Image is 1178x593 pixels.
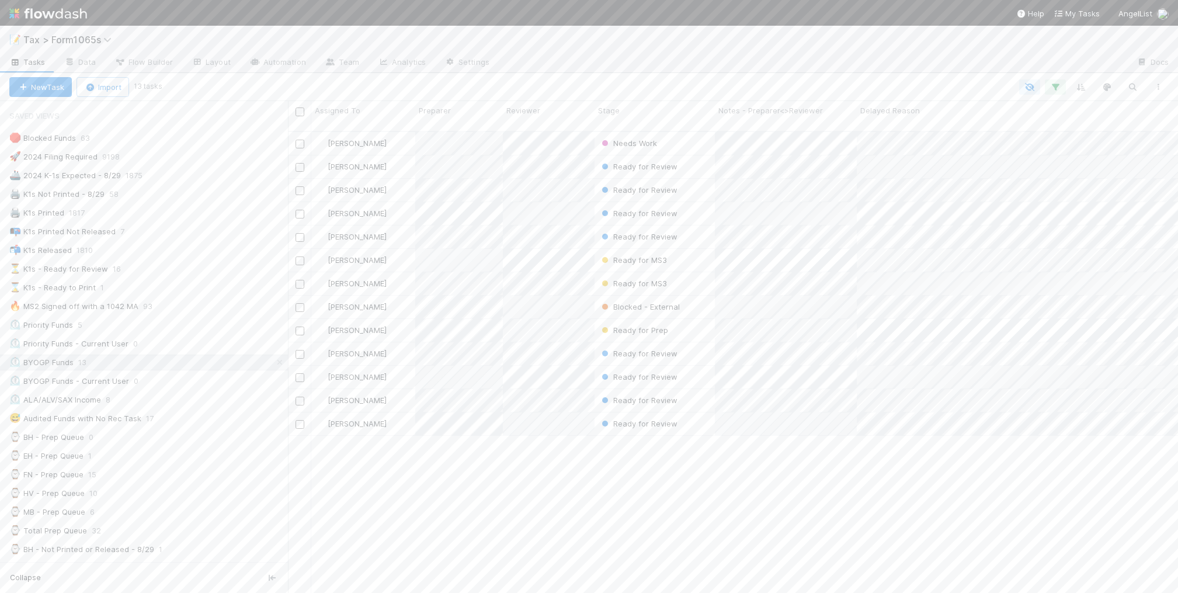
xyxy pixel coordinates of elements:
span: [PERSON_NAME] [328,279,387,288]
span: ⏲️ [9,394,21,404]
img: avatar_66854b90-094e-431f-b713-6ac88429a2b8.png [317,232,326,241]
span: 0 [133,337,150,351]
span: 16 [113,262,133,276]
span: 🛑 [9,133,21,143]
span: 🔥 [9,301,21,311]
div: K1s Not Printed - 8/29 [9,187,105,202]
img: avatar_66854b90-094e-431f-b713-6ac88429a2b8.png [317,209,326,218]
button: NewTask [9,77,72,97]
span: 1875 [126,168,154,183]
img: avatar_45ea4894-10ca-450f-982d-dabe3bd75b0b.png [1157,8,1169,20]
input: Toggle Row Selected [296,210,304,219]
span: [PERSON_NAME] [328,372,387,382]
span: 0 [134,374,150,389]
img: avatar_711f55b7-5a46-40da-996f-bc93b6b86381.png [317,419,326,428]
span: Ready for Review [599,419,677,428]
img: avatar_66854b90-094e-431f-b713-6ac88429a2b8.png [317,372,326,382]
span: ⌛ [9,282,21,292]
input: Toggle Row Selected [296,397,304,405]
div: Ready for MS3 [599,254,667,266]
span: 1 [159,542,174,557]
span: 32 [92,523,113,538]
img: avatar_711f55b7-5a46-40da-996f-bc93b6b86381.png [317,255,326,265]
div: EH - Prep Queue [9,449,84,463]
div: [PERSON_NAME] [316,207,387,219]
span: Notes - Preparer<>Reviewer [718,105,823,116]
a: Flow Builder [105,54,182,72]
input: Toggle Row Selected [296,373,304,382]
div: Needs Work [599,137,657,149]
span: Ready for Review [599,372,677,382]
div: K1s Printed [9,206,64,220]
span: Assigned To [315,105,360,116]
span: Ready for Review [599,185,677,195]
div: K1s - Ready for Review [9,262,108,276]
span: 📬 [9,245,21,255]
span: ⌚ [9,469,21,479]
span: [PERSON_NAME] [328,349,387,358]
div: Ready for Review [599,348,677,359]
input: Toggle Row Selected [296,303,304,312]
span: 13 [78,355,98,370]
div: [PERSON_NAME] [316,394,387,406]
div: K1s Released [9,243,72,258]
span: [PERSON_NAME] [328,162,387,171]
span: ⌚ [9,507,21,516]
span: 17 [146,411,165,426]
span: 🚀 [9,151,21,161]
button: Import [77,77,129,97]
img: avatar_66854b90-094e-431f-b713-6ac88429a2b8.png [317,349,326,358]
img: logo-inverted-e16ddd16eac7371096b0.svg [9,4,87,23]
span: 8 [106,393,122,407]
span: [PERSON_NAME] [328,209,387,218]
span: 58 [109,187,130,202]
input: Toggle Row Selected [296,280,304,289]
span: [PERSON_NAME] [328,185,387,195]
span: Ready for Review [599,232,677,241]
span: [PERSON_NAME] [328,396,387,405]
a: Automation [240,54,315,72]
input: Toggle Row Selected [296,186,304,195]
div: 2024 K-1s Expected - 8/29 [9,168,121,183]
span: Delayed Reason [860,105,920,116]
span: ⌚ [9,544,21,554]
img: avatar_66854b90-094e-431f-b713-6ac88429a2b8.png [317,138,326,148]
div: Ready for MS3 [599,278,667,289]
a: Team [315,54,369,72]
div: MB - Prep Queue [9,505,85,519]
span: 📭 [9,226,21,236]
div: FN - Prep Queue [9,467,84,482]
span: Saved Views [9,104,60,127]
a: My Tasks [1054,8,1100,19]
div: [PERSON_NAME] [316,418,387,429]
div: Ready for Review [599,207,677,219]
div: [PERSON_NAME] [316,371,387,383]
span: [PERSON_NAME] [328,419,387,428]
img: avatar_d45d11ee-0024-4901-936f-9df0a9cc3b4e.png [317,325,326,335]
span: 15 [88,467,108,482]
span: Reviewer [506,105,540,116]
a: Data [55,54,105,72]
span: Preparer [419,105,451,116]
div: [PERSON_NAME] [316,231,387,242]
div: [PERSON_NAME] [316,161,387,172]
span: Ready for Review [599,209,677,218]
span: Flow Builder [114,56,173,68]
span: ⏲️ [9,320,21,330]
div: BH - Not Printed or Released - 8/29 [9,542,154,557]
div: MS2 Signed off with a 1042 MA [9,299,138,314]
span: 1 [88,449,103,463]
span: Ready for Review [599,349,677,358]
div: ALA/ALV/SAX Income [9,393,101,407]
div: 2024 Filing Required [9,150,98,164]
span: ⏲️ [9,357,21,367]
span: [PERSON_NAME] [328,232,387,241]
span: [PERSON_NAME] [328,325,387,335]
div: Ready for Review [599,371,677,383]
div: EH - Not Printed or Released - 8/29 [9,561,154,575]
div: [PERSON_NAME] [316,348,387,359]
span: 4 [158,561,175,575]
div: BYOGP Funds [9,355,74,370]
img: avatar_d45d11ee-0024-4901-936f-9df0a9cc3b4e.png [317,279,326,288]
div: Blocked - External [599,301,680,313]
